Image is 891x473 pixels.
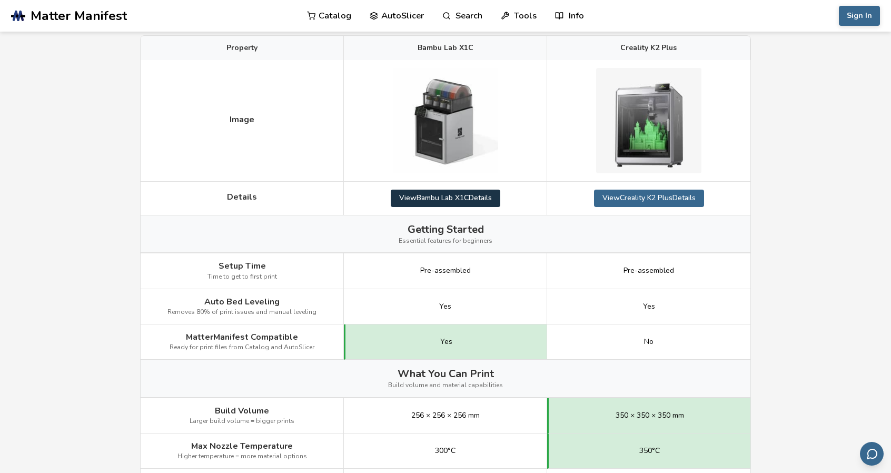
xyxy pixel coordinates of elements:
span: Build Volume [215,406,269,416]
span: Larger build volume = bigger prints [190,418,294,425]
span: Property [226,44,258,52]
span: Build volume and material capabilities [388,382,503,389]
span: Matter Manifest [31,8,127,23]
span: Pre-assembled [623,267,674,275]
span: Pre-assembled [420,267,471,275]
img: Creality K2 Plus [596,68,701,173]
span: Creality K2 Plus [620,44,677,52]
span: 256 × 256 × 256 mm [411,411,480,420]
span: Removes 80% of print issues and manual leveling [167,309,316,316]
img: Bambu Lab X1C [393,68,498,173]
span: Image [230,115,254,124]
span: Bambu Lab X1C [418,44,473,52]
span: Setup Time [219,261,266,271]
span: Max Nozzle Temperature [191,441,293,451]
span: Ready for print files from Catalog and AutoSlicer [170,344,314,351]
span: Time to get to first print [207,273,277,281]
span: 350°C [639,447,660,455]
span: Yes [440,338,452,346]
a: ViewCreality K2 PlusDetails [594,190,704,206]
button: Sign In [839,6,880,26]
span: MatterManifest Compatible [186,332,298,342]
span: Auto Bed Leveling [204,297,280,307]
span: Yes [643,302,655,311]
span: 300°C [435,447,456,455]
a: ViewBambu Lab X1CDetails [391,190,500,206]
span: Getting Started [408,223,484,235]
span: Essential features for beginners [399,238,492,245]
span: Yes [439,302,451,311]
button: Send feedback via email [860,442,884,466]
span: No [644,338,654,346]
span: Details [227,192,257,202]
span: Higher temperature = more material options [177,453,307,460]
span: 350 × 350 × 350 mm [616,411,684,420]
span: What You Can Print [398,368,494,380]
